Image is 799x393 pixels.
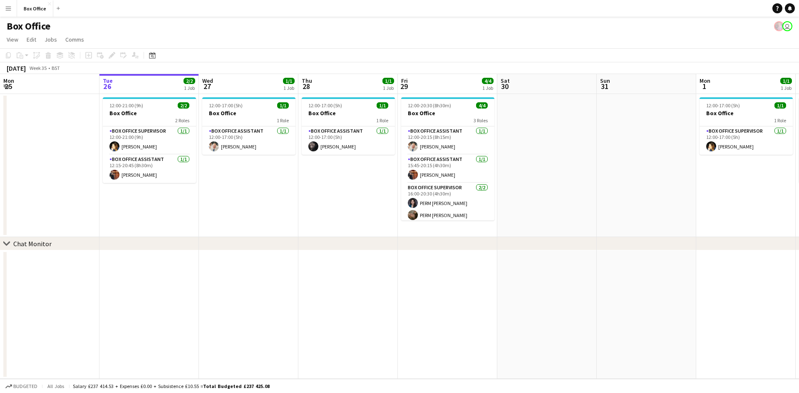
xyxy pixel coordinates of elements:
h3: Box Office [103,109,196,117]
span: Budgeted [13,383,37,389]
button: Box Office [17,0,53,17]
span: Total Budgeted £237 425.08 [203,383,270,389]
div: Salary £237 414.53 + Expenses £0.00 + Subsistence £10.55 = [73,383,270,389]
span: 12:00-17:00 (5h) [209,102,243,109]
app-user-avatar: Frazer Mclean [774,21,784,31]
span: Sat [501,77,510,84]
span: 2/2 [178,102,189,109]
app-card-role: Box Office Assistant1/112:15-20:45 (8h30m)[PERSON_NAME] [103,155,196,183]
span: Sun [600,77,610,84]
span: 4/4 [482,78,494,84]
span: 12:00-20:30 (8h30m) [408,102,451,109]
span: 1 Role [277,117,289,124]
h3: Box Office [202,109,295,117]
span: All jobs [46,383,66,389]
app-card-role: Box Office Assistant1/112:00-17:00 (5h)[PERSON_NAME] [302,126,395,155]
a: Comms [62,34,87,45]
span: Comms [65,36,84,43]
h3: Box Office [700,109,793,117]
span: 1/1 [774,102,786,109]
span: 1 [698,82,710,91]
span: 28 [300,82,312,91]
app-card-role: Box Office Assistant1/112:00-17:00 (5h)[PERSON_NAME] [202,126,295,155]
h3: Box Office [302,109,395,117]
app-card-role: Box Office Assistant1/112:00-20:15 (8h15m)[PERSON_NAME] [401,126,494,155]
app-card-role: Box Office Supervisor1/112:00-21:00 (9h)[PERSON_NAME] [103,126,196,155]
span: 2 Roles [175,117,189,124]
h3: Box Office [401,109,494,117]
div: 1 Job [781,85,792,91]
app-job-card: 12:00-17:00 (5h)1/1Box Office1 RoleBox Office Assistant1/112:00-17:00 (5h)[PERSON_NAME] [202,97,295,155]
span: Edit [27,36,36,43]
span: Tue [103,77,113,84]
span: 25 [2,82,14,91]
app-card-role: Box Office Assistant1/115:45-20:15 (4h30m)[PERSON_NAME] [401,155,494,183]
span: 30 [499,82,510,91]
span: Thu [302,77,312,84]
span: 31 [599,82,610,91]
span: 1/1 [377,102,388,109]
div: 1 Job [283,85,294,91]
span: Jobs [45,36,57,43]
span: 2/2 [184,78,195,84]
span: Fri [401,77,408,84]
a: View [3,34,22,45]
h1: Box Office [7,20,50,32]
div: Chat Monitor [13,240,52,248]
app-job-card: 12:00-17:00 (5h)1/1Box Office1 RoleBox Office Assistant1/112:00-17:00 (5h)[PERSON_NAME] [302,97,395,155]
span: View [7,36,18,43]
app-card-role: Box Office Supervisor2/216:00-20:30 (4h30m)PERM [PERSON_NAME]PERM [PERSON_NAME] [401,183,494,223]
span: 4/4 [476,102,488,109]
div: 1 Job [482,85,493,91]
span: 27 [201,82,213,91]
span: 29 [400,82,408,91]
span: 1/1 [382,78,394,84]
div: BST [52,65,60,71]
span: 3 Roles [474,117,488,124]
span: 1 Role [376,117,388,124]
a: Jobs [41,34,60,45]
app-card-role: Box Office Supervisor1/112:00-17:00 (5h)[PERSON_NAME] [700,126,793,155]
app-job-card: 12:00-17:00 (5h)1/1Box Office1 RoleBox Office Supervisor1/112:00-17:00 (5h)[PERSON_NAME] [700,97,793,155]
app-job-card: 12:00-20:30 (8h30m)4/4Box Office3 RolesBox Office Assistant1/112:00-20:15 (8h15m)[PERSON_NAME]Box... [401,97,494,220]
button: Budgeted [4,382,39,391]
span: 12:00-21:00 (9h) [109,102,143,109]
span: Mon [700,77,710,84]
span: 1/1 [283,78,295,84]
span: Week 35 [27,65,48,71]
div: [DATE] [7,64,26,72]
span: Wed [202,77,213,84]
a: Edit [23,34,40,45]
div: 1 Job [184,85,195,91]
span: Mon [3,77,14,84]
span: 1/1 [277,102,289,109]
span: 26 [102,82,113,91]
app-user-avatar: Millie Haldane [782,21,792,31]
div: 1 Job [383,85,394,91]
app-job-card: 12:00-21:00 (9h)2/2Box Office2 RolesBox Office Supervisor1/112:00-21:00 (9h)[PERSON_NAME]Box Offi... [103,97,196,183]
span: 1/1 [780,78,792,84]
span: 12:00-17:00 (5h) [706,102,740,109]
span: 1 Role [774,117,786,124]
span: 12:00-17:00 (5h) [308,102,342,109]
